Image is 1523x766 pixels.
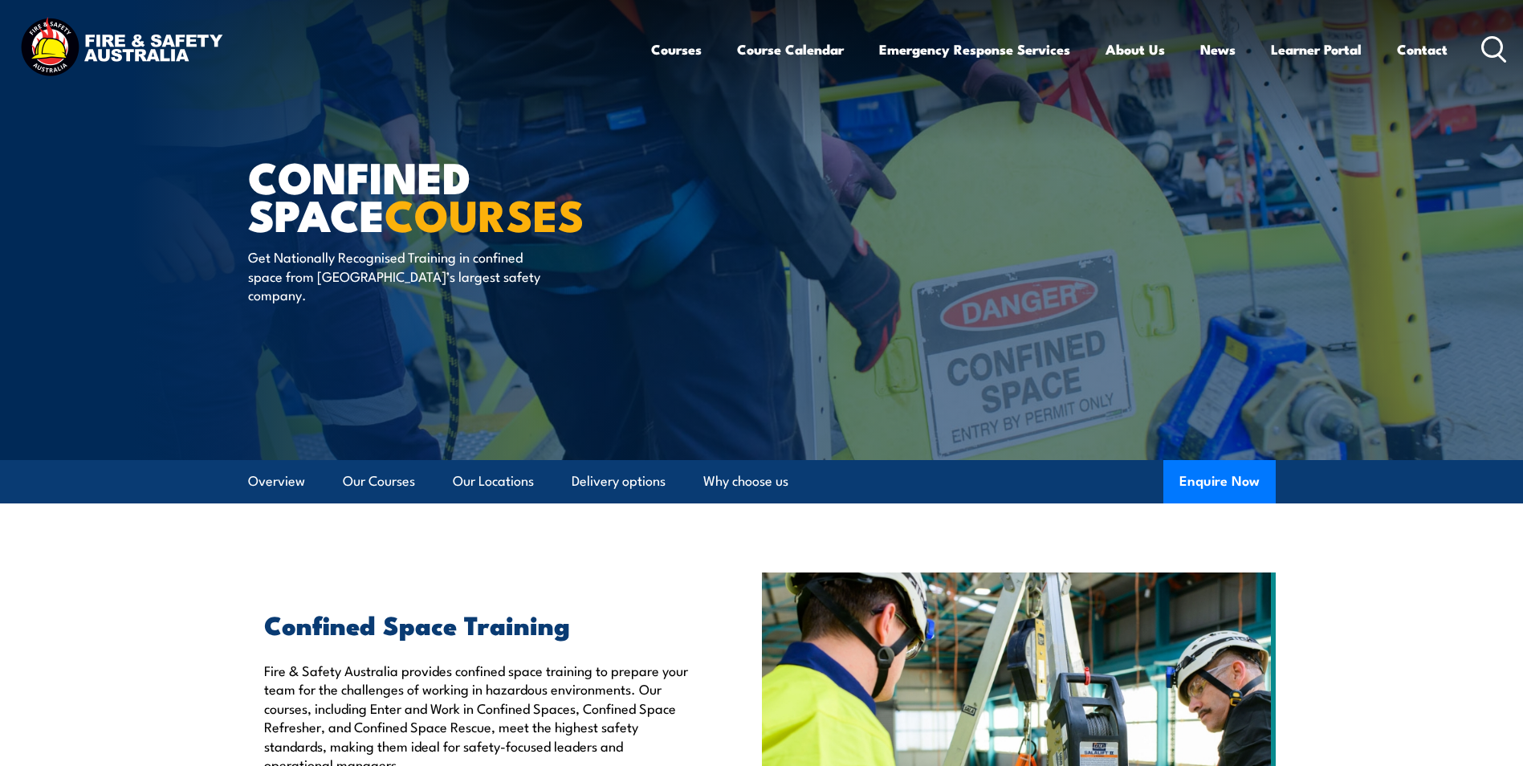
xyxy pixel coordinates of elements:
a: Learner Portal [1271,28,1362,71]
a: Our Locations [453,460,534,503]
a: Delivery options [572,460,666,503]
a: Courses [651,28,702,71]
a: News [1200,28,1236,71]
a: Contact [1397,28,1448,71]
a: Course Calendar [737,28,844,71]
a: About Us [1106,28,1165,71]
a: Overview [248,460,305,503]
button: Enquire Now [1163,460,1276,503]
h2: Confined Space Training [264,613,688,635]
a: Emergency Response Services [879,28,1070,71]
a: Our Courses [343,460,415,503]
a: Why choose us [703,460,788,503]
strong: COURSES [385,180,584,247]
p: Get Nationally Recognised Training in confined space from [GEOGRAPHIC_DATA]’s largest safety comp... [248,247,541,304]
h1: Confined Space [248,157,645,232]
